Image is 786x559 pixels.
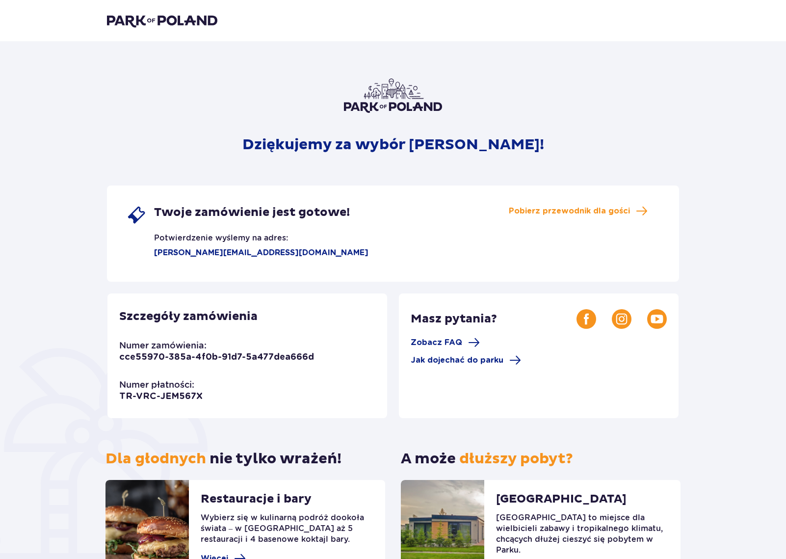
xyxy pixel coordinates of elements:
[154,205,350,220] span: Twoje zamówienie jest gotowe!
[127,205,146,225] img: single ticket icon
[411,354,521,366] a: Jak dojechać do parku
[107,14,217,27] img: Park of Poland logo
[576,309,596,329] img: Facebook
[411,337,480,348] a: Zobacz FAQ
[119,309,258,324] p: Szczegóły zamówienia
[411,337,462,348] span: Zobacz FAQ
[119,351,314,363] p: cce55970-385a-4f0b-91d7-5a477dea666d
[119,340,207,351] p: Numer zamówienia:
[105,450,341,468] p: nie tylko wrażeń!
[459,450,573,468] span: dłuższy pobyt?
[201,492,312,512] p: Restauracje i bary
[344,79,442,113] img: Park of Poland logo
[509,205,648,217] a: Pobierz przewodnik dla gości
[119,379,194,391] p: Numer płatności:
[201,512,373,553] p: Wybierz się w kulinarną podróż dookoła świata – w [GEOGRAPHIC_DATA] aż 5 restauracji i 4 basenowe...
[242,135,544,154] p: Dziękujemy za wybór [PERSON_NAME]!
[127,225,288,243] p: Potwierdzenie wyślemy na adres:
[127,247,368,258] p: [PERSON_NAME][EMAIL_ADDRESS][DOMAIN_NAME]
[612,309,631,329] img: Instagram
[647,309,667,329] img: Youtube
[496,492,627,512] p: [GEOGRAPHIC_DATA]
[105,450,206,468] span: Dla głodnych
[509,206,630,216] span: Pobierz przewodnik dla gości
[411,355,503,366] span: Jak dojechać do parku
[401,450,573,468] p: A może
[119,391,203,402] p: TR-VRC-JEM567X
[411,312,576,326] p: Masz pytania?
